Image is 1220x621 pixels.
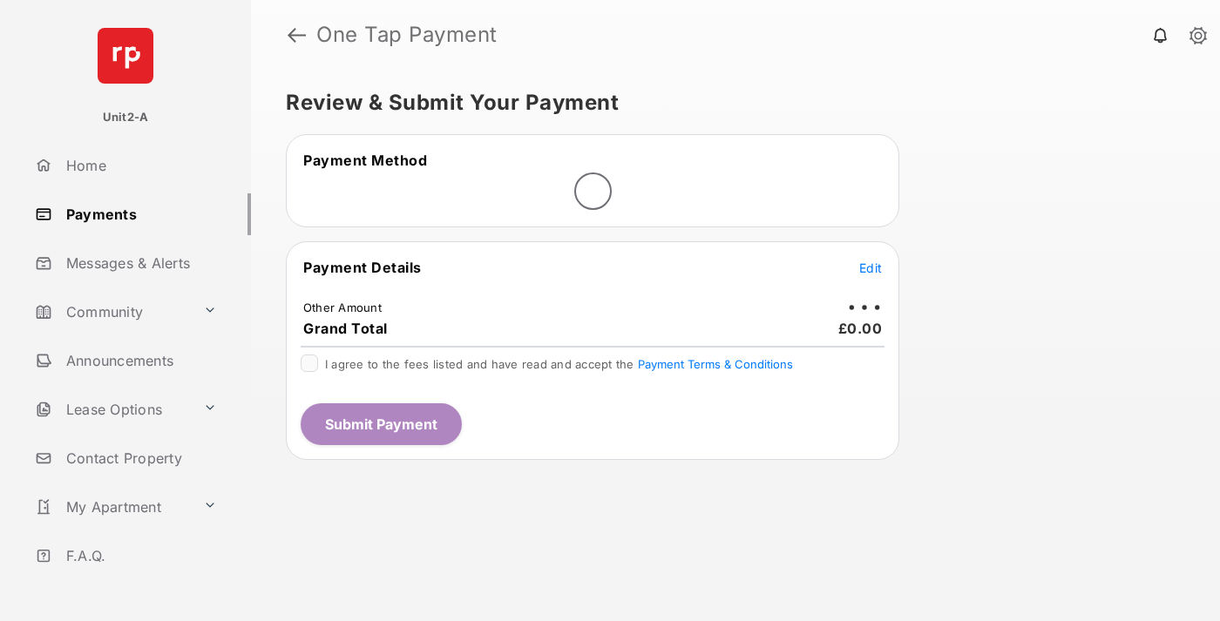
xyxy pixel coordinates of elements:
[286,92,1171,113] h5: Review & Submit Your Payment
[103,109,149,126] p: Unit2-A
[859,259,882,276] button: Edit
[303,320,388,337] span: Grand Total
[316,24,498,45] strong: One Tap Payment
[28,535,251,577] a: F.A.Q.
[303,259,422,276] span: Payment Details
[303,152,427,169] span: Payment Method
[28,193,251,235] a: Payments
[28,340,251,381] a: Announcements
[325,357,793,371] span: I agree to the fees listed and have read and accept the
[302,300,383,315] td: Other Amount
[838,320,883,337] span: £0.00
[301,403,462,445] button: Submit Payment
[859,260,882,275] span: Edit
[28,242,251,284] a: Messages & Alerts
[28,291,196,333] a: Community
[28,437,251,479] a: Contact Property
[638,357,793,371] button: I agree to the fees listed and have read and accept the
[28,145,251,186] a: Home
[28,486,196,528] a: My Apartment
[98,28,153,84] img: svg+xml;base64,PHN2ZyB4bWxucz0iaHR0cDovL3d3dy53My5vcmcvMjAwMC9zdmciIHdpZHRoPSI2NCIgaGVpZ2h0PSI2NC...
[28,388,196,430] a: Lease Options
